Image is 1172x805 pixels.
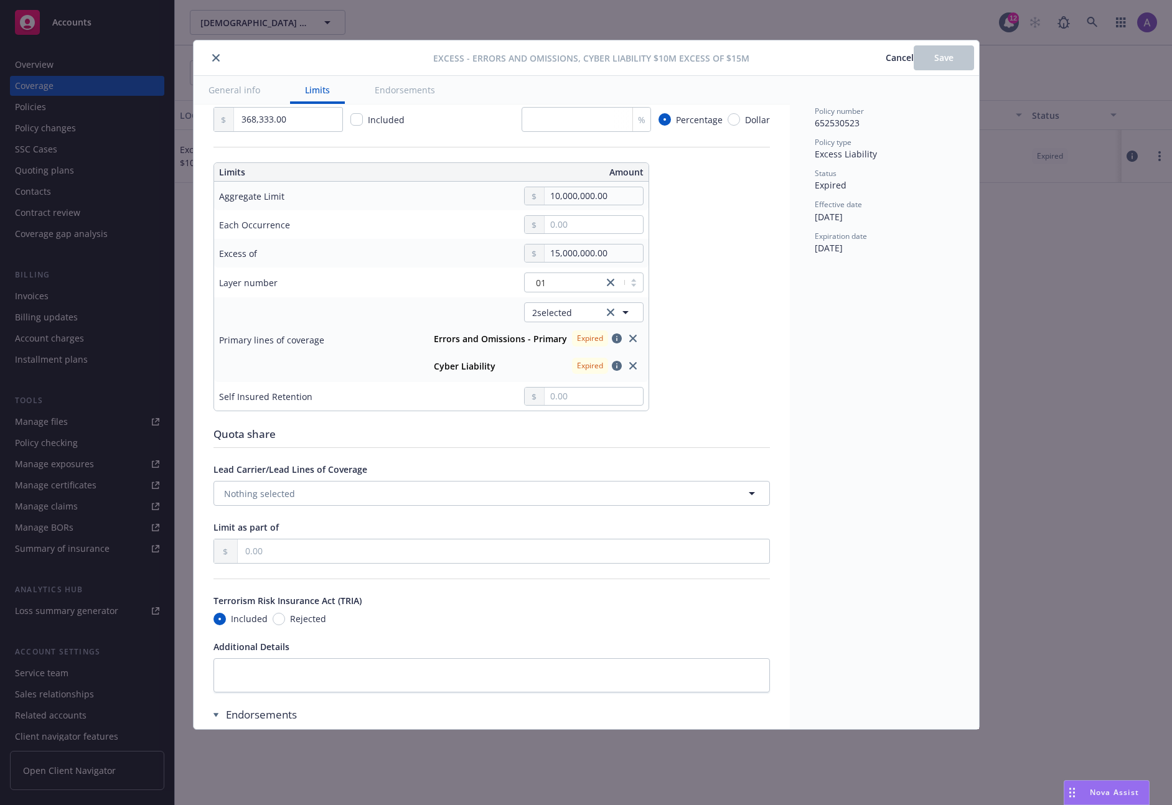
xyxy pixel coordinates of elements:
[728,113,740,126] input: Dollar
[213,613,226,625] input: Included
[815,168,837,179] span: Status
[815,211,843,223] span: [DATE]
[290,612,326,625] span: Rejected
[360,76,450,104] button: Endorsements
[231,612,268,625] span: Included
[545,187,642,205] input: 0.00
[219,190,284,203] div: Aggregate Limit
[626,331,640,346] a: close
[815,199,862,210] span: Effective date
[219,218,290,231] div: Each Occurrence
[577,360,603,371] span: Expired
[219,247,257,260] div: Excess of
[238,539,769,563] input: 0.00
[815,137,851,147] span: Policy type
[234,108,342,131] input: 0.00
[224,487,295,500] span: Nothing selected
[433,52,749,65] span: Excess - Errors and Omissions, Cyber Liability $10M excess of $15M
[1064,781,1080,804] div: Drag to move
[676,113,723,126] span: Percentage
[1064,780,1150,805] button: Nova Assist
[209,50,223,65] button: close
[934,52,954,63] span: Save
[815,231,867,241] span: Expiration date
[815,106,864,116] span: Policy number
[659,113,671,126] input: Percentage
[531,276,597,289] span: 01
[815,179,846,191] span: Expired
[219,276,278,289] div: Layer number
[603,275,618,290] a: close
[886,52,914,63] span: Cancel
[219,390,312,403] div: Self Insured Retention
[536,276,546,289] span: 01
[194,76,275,104] button: General info
[886,45,914,70] button: Cancel
[290,76,345,104] button: Limits
[815,242,843,254] span: [DATE]
[214,163,388,182] th: Limits
[273,613,285,625] input: Rejected
[219,333,324,347] div: Primary lines of coverage
[815,117,860,129] span: 652530523
[434,360,495,372] strong: Cyber Liability
[436,163,649,182] th: Amount
[626,358,640,373] a: close
[545,244,642,262] input: 0.00
[213,641,289,653] span: Additional Details
[815,148,877,160] span: Excess Liability
[213,707,649,722] div: Endorsements
[603,305,618,320] a: clear selection
[545,388,642,405] input: 0.00
[213,426,770,442] div: Quota share
[213,481,770,506] button: Nothing selected
[577,333,603,344] span: Expired
[638,113,645,126] span: %
[213,463,367,475] span: Lead Carrier/Lead Lines of Coverage
[213,521,279,533] span: Limit as part of
[914,45,974,70] button: Save
[524,302,644,322] button: 2selectedclear selection
[434,333,567,345] strong: Errors and Omissions - Primary
[368,114,405,126] span: Included
[532,306,572,319] span: 2 selected
[545,216,642,233] input: 0.00
[1090,787,1139,798] span: Nova Assist
[745,113,770,126] span: Dollar
[213,595,362,607] span: Terrorism Risk Insurance Act (TRIA)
